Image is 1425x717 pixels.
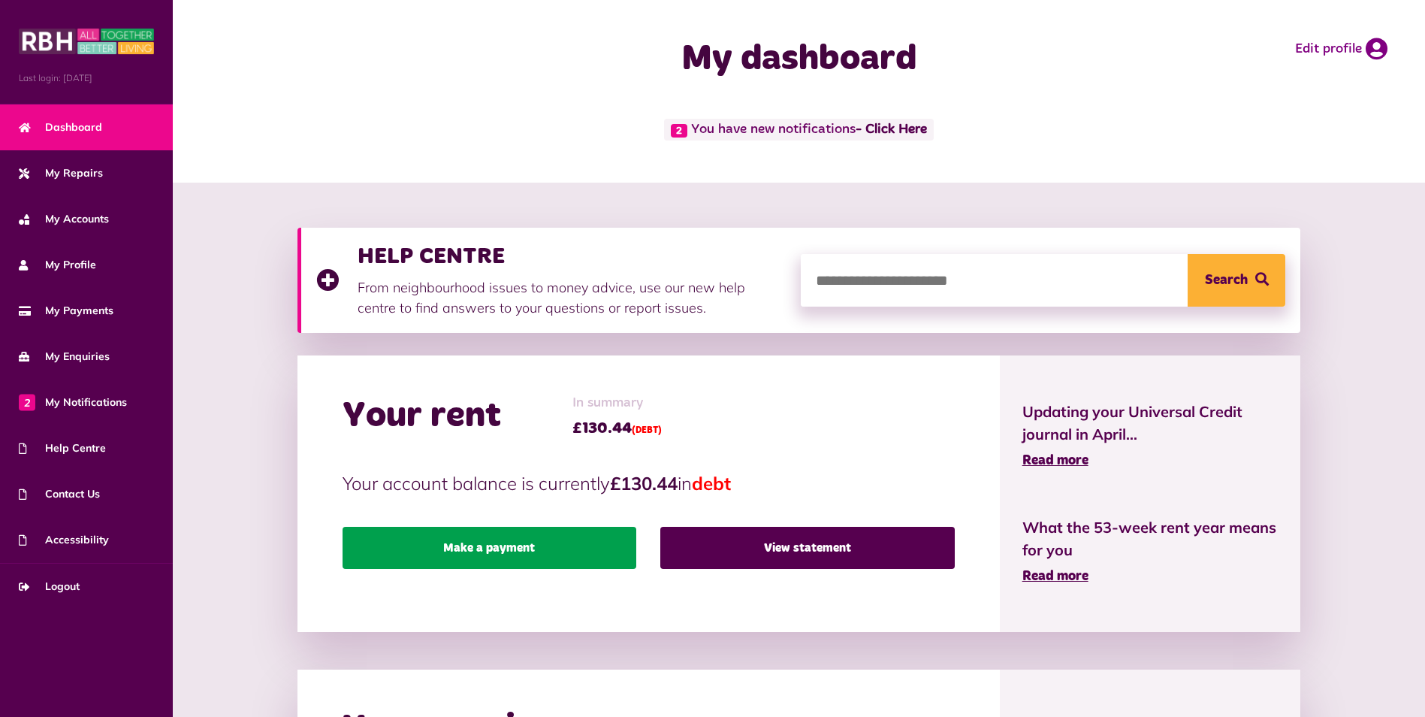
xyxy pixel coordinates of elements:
span: Logout [19,579,80,594]
p: Your account balance is currently in [343,470,955,497]
a: Make a payment [343,527,636,569]
span: 2 [19,394,35,410]
span: My Repairs [19,165,103,181]
a: Edit profile [1295,38,1387,60]
span: Search [1205,254,1248,307]
button: Search [1188,254,1285,307]
a: What the 53-week rent year means for you Read more [1022,516,1279,587]
span: debt [692,472,731,495]
span: 2 [671,124,687,138]
span: Read more [1022,454,1088,467]
span: Updating your Universal Credit journal in April... [1022,401,1279,446]
span: You have new notifications [664,119,933,141]
span: What the 53-week rent year means for you [1022,516,1279,561]
span: Accessibility [19,532,109,548]
strong: £130.44 [610,472,678,495]
a: Updating your Universal Credit journal in April... Read more [1022,401,1279,471]
span: My Enquiries [19,349,110,365]
span: In summary [572,393,662,413]
h2: Your rent [343,395,501,438]
h1: My dashboard [501,38,1097,81]
span: Help Centre [19,440,106,456]
a: - Click Here [856,123,927,137]
span: Contact Us [19,486,100,502]
span: My Notifications [19,395,127,410]
span: My Accounts [19,211,109,227]
span: (DEBT) [632,426,662,435]
img: MyRBH [19,26,154,56]
h3: HELP CENTRE [358,243,786,270]
span: Read more [1022,570,1088,583]
span: My Profile [19,257,96,273]
span: Dashboard [19,120,102,135]
span: My Payments [19,303,113,319]
span: Last login: [DATE] [19,71,154,85]
p: From neighbourhood issues to money advice, use our new help centre to find answers to your questi... [358,277,786,318]
a: View statement [660,527,954,569]
span: £130.44 [572,417,662,440]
